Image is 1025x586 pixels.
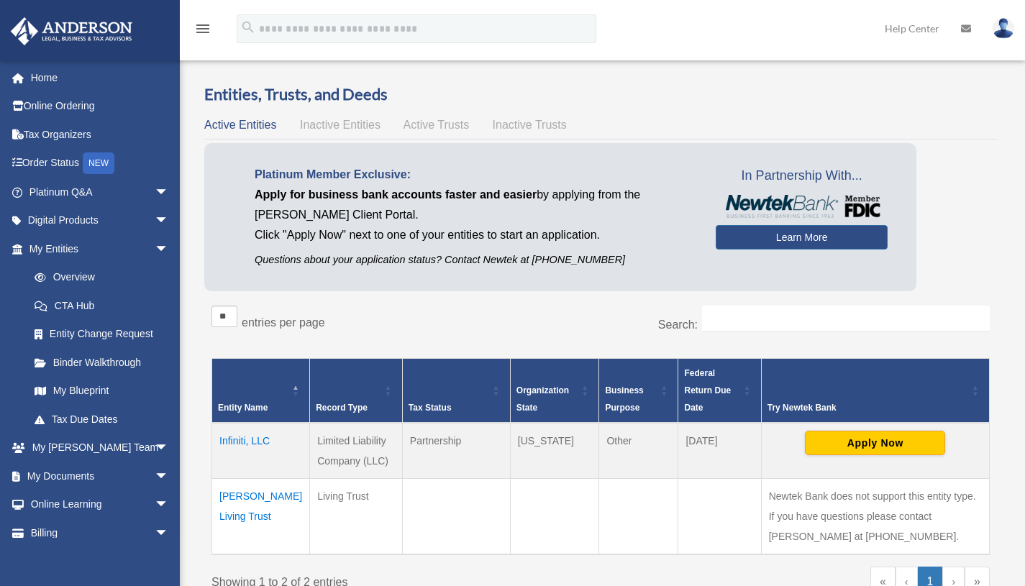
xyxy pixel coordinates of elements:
span: Apply for business bank accounts faster and easier [255,188,537,201]
i: menu [194,20,211,37]
label: entries per page [242,316,325,329]
a: Binder Walkthrough [20,348,183,377]
img: Anderson Advisors Platinum Portal [6,17,137,45]
a: menu [194,25,211,37]
a: Home [10,63,191,92]
span: In Partnership With... [716,165,888,188]
a: My Entitiesarrow_drop_down [10,234,183,263]
th: Record Type: Activate to sort [310,359,403,424]
td: Newtek Bank does not support this entity type. If you have questions please contact [PERSON_NAME]... [761,479,989,555]
a: Billingarrow_drop_down [10,518,191,547]
td: [DATE] [678,423,761,479]
td: Partnership [402,423,510,479]
span: arrow_drop_down [155,518,183,548]
p: Click "Apply Now" next to one of your entities to start an application. [255,225,694,245]
a: Platinum Q&Aarrow_drop_down [10,178,191,206]
th: Federal Return Due Date: Activate to sort [678,359,761,424]
img: NewtekBankLogoSM.png [723,195,880,218]
td: Infiniti, LLC [212,423,310,479]
td: Other [599,423,678,479]
a: Online Ordering [10,92,191,121]
span: arrow_drop_down [155,234,183,264]
span: Federal Return Due Date [684,368,731,413]
a: Tax Organizers [10,120,191,149]
span: Tax Status [409,403,452,413]
th: Tax Status: Activate to sort [402,359,510,424]
td: [US_STATE] [510,423,599,479]
a: My [PERSON_NAME] Teamarrow_drop_down [10,434,191,462]
a: Overview [20,263,176,292]
a: CTA Hub [20,291,183,320]
span: Record Type [316,403,368,413]
p: Questions about your application status? Contact Newtek at [PHONE_NUMBER] [255,251,694,269]
th: Entity Name: Activate to invert sorting [212,359,310,424]
span: Business Purpose [605,385,643,413]
span: Entity Name [218,403,268,413]
a: Online Learningarrow_drop_down [10,490,191,519]
span: arrow_drop_down [155,178,183,207]
span: arrow_drop_down [155,206,183,236]
span: Active Trusts [404,119,470,131]
a: My Blueprint [20,377,183,406]
span: Organization State [516,385,569,413]
span: Inactive Trusts [493,119,567,131]
td: [PERSON_NAME] Living Trust [212,479,310,555]
a: Tax Due Dates [20,405,183,434]
span: arrow_drop_down [155,490,183,520]
p: Platinum Member Exclusive: [255,165,694,185]
a: Order StatusNEW [10,149,191,178]
p: by applying from the [PERSON_NAME] Client Portal. [255,185,694,225]
div: Try Newtek Bank [767,399,967,416]
td: Living Trust [310,479,403,555]
div: NEW [83,152,114,174]
label: Search: [658,319,698,331]
button: Apply Now [805,431,945,455]
a: Entity Change Request [20,320,183,349]
h3: Entities, Trusts, and Deeds [204,83,997,106]
td: Limited Liability Company (LLC) [310,423,403,479]
img: User Pic [993,18,1014,39]
th: Try Newtek Bank : Activate to sort [761,359,989,424]
span: arrow_drop_down [155,434,183,463]
a: Learn More [716,225,888,249]
span: Active Entities [204,119,276,131]
span: arrow_drop_down [155,462,183,491]
i: search [240,19,256,35]
th: Organization State: Activate to sort [510,359,599,424]
span: Inactive Entities [300,119,381,131]
th: Business Purpose: Activate to sort [599,359,678,424]
a: My Documentsarrow_drop_down [10,462,191,490]
a: Digital Productsarrow_drop_down [10,206,191,235]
